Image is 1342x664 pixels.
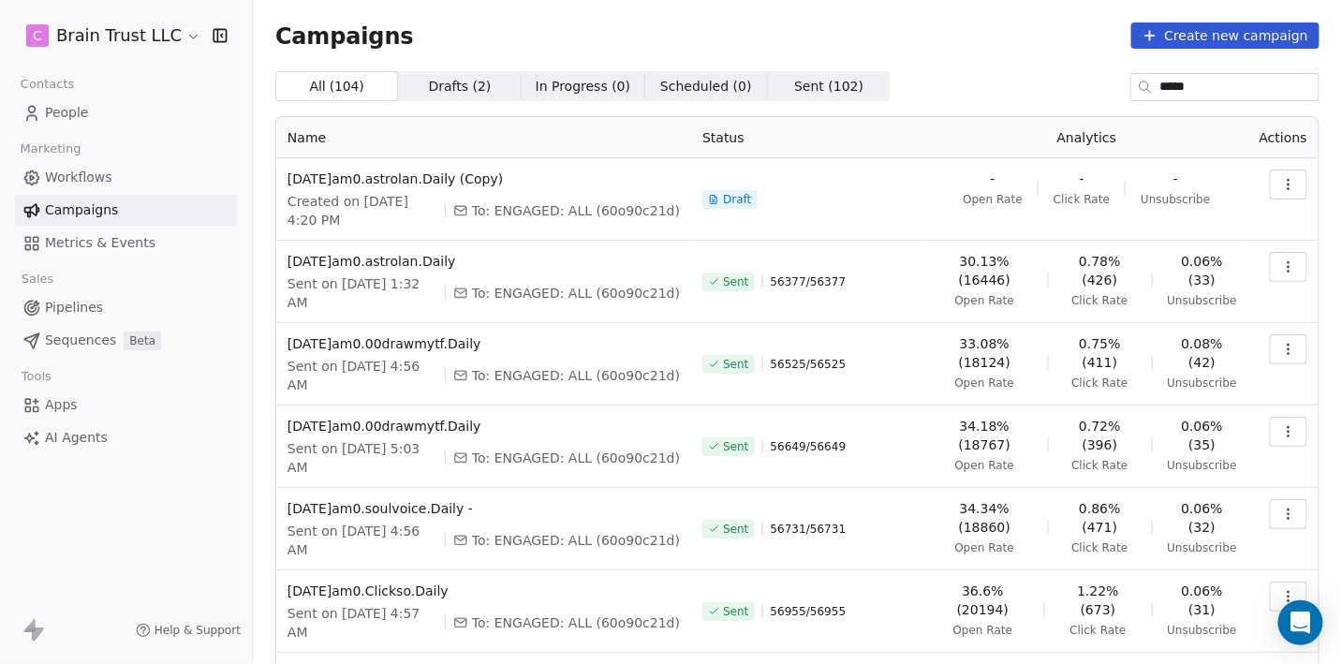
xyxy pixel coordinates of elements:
span: Sent on [DATE] 4:56 AM [288,357,437,394]
a: Apps [15,390,237,421]
th: Actions [1248,117,1319,158]
th: Status [691,117,925,158]
span: To: ENGAGED: ALL (60o90c21d) [472,531,680,550]
span: [DATE]am0.Clickso.Daily [288,582,680,600]
span: 36.6% (20194) [936,582,1029,619]
a: Campaigns [15,195,237,226]
span: Sent on [DATE] 1:32 AM [288,274,437,312]
span: Open Rate [963,192,1023,207]
button: CBrain Trust LLC [22,20,199,52]
span: 34.34% (18860) [936,499,1032,537]
span: 56731 / 56731 [771,522,847,537]
span: Campaigns [45,200,118,220]
span: 33.08% (18124) [936,334,1032,372]
span: Unsubscribe [1168,623,1237,638]
span: To: ENGAGED: ALL (60o90c21d) [472,284,680,302]
span: Pipelines [45,298,103,317]
span: [DATE]am0.astrolan.Daily [288,252,680,271]
a: Workflows [15,162,237,193]
a: AI Agents [15,422,237,453]
span: Unsubscribe [1141,192,1210,207]
span: Metrics & Events [45,233,155,253]
span: Click Rate [1070,623,1127,638]
span: Created on [DATE] 4:20 PM [288,192,437,229]
span: Sales [13,265,62,293]
th: Name [276,117,691,158]
span: To: ENGAGED: ALL (60o90c21d) [472,449,680,467]
button: Create new campaign [1131,22,1320,49]
span: [DATE]am0.soulvoice.Daily - [288,499,680,518]
div: Open Intercom Messenger [1278,600,1323,645]
span: 30.13% (16446) [936,252,1032,289]
span: Tools [13,362,59,391]
span: [DATE]am0.00drawmytf.Daily [288,417,680,435]
span: 0.86% (471) [1063,499,1136,537]
span: C [33,26,42,45]
a: Metrics & Events [15,228,237,258]
span: Sent on [DATE] 4:56 AM [288,522,437,559]
a: SequencesBeta [15,325,237,356]
span: Unsubscribe [1168,458,1237,473]
span: 56525 / 56525 [771,357,847,372]
span: Click Rate [1054,192,1110,207]
span: Sent [723,439,748,454]
span: - [1080,170,1084,188]
span: 0.75% (411) [1063,334,1136,372]
span: In Progress ( 0 ) [536,77,631,96]
span: 0.06% (31) [1168,582,1237,619]
span: - [1173,170,1178,188]
span: Apps [45,395,78,415]
a: Pipelines [15,292,237,323]
span: Sent [723,357,748,372]
span: Click Rate [1071,458,1128,473]
span: Click Rate [1071,293,1128,308]
span: Unsubscribe [1168,540,1237,555]
span: To: ENGAGED: ALL (60o90c21d) [472,613,680,632]
span: 34.18% (18767) [936,417,1032,454]
th: Analytics [925,117,1248,158]
span: Open Rate [955,293,1015,308]
span: Open Rate [955,540,1015,555]
span: Sent [723,274,748,289]
span: Open Rate [953,623,1013,638]
span: Sent ( 102 ) [794,77,863,96]
span: Drafts ( 2 ) [429,77,492,96]
span: [DATE]am0.astrolan.Daily (Copy) [288,170,680,188]
span: Marketing [12,135,89,163]
span: Sent on [DATE] 4:57 AM [288,604,437,642]
span: Sent [723,604,748,619]
span: Scheduled ( 0 ) [660,77,752,96]
span: Draft [723,192,751,207]
span: 56649 / 56649 [771,439,847,454]
span: [DATE]am0.00drawmytf.Daily [288,334,680,353]
span: 0.08% (42) [1168,334,1237,372]
span: Brain Trust LLC [56,23,182,48]
span: AI Agents [45,428,108,448]
span: 56955 / 56955 [771,604,847,619]
span: 1.22% (673) [1060,582,1137,619]
a: Help & Support [136,623,241,638]
span: Beta [124,332,161,350]
span: Sequences [45,331,116,350]
span: 0.72% (396) [1063,417,1136,454]
span: To: ENGAGED: ALL (60o90c21d) [472,366,680,385]
span: Sent [723,522,748,537]
span: People [45,103,89,123]
span: Unsubscribe [1168,376,1237,391]
span: Open Rate [955,458,1015,473]
span: 56377 / 56377 [771,274,847,289]
span: 0.06% (33) [1168,252,1237,289]
span: Contacts [12,70,82,98]
span: Click Rate [1071,540,1128,555]
span: To: ENGAGED: ALL (60o90c21d) [472,201,680,220]
span: 0.06% (35) [1168,417,1237,454]
span: 0.06% (32) [1168,499,1237,537]
span: Workflows [45,168,112,187]
span: Sent on [DATE] 5:03 AM [288,439,437,477]
span: Click Rate [1071,376,1128,391]
span: Campaigns [275,22,414,49]
span: - [991,170,995,188]
a: People [15,97,237,128]
span: 0.78% (426) [1063,252,1136,289]
span: Open Rate [955,376,1015,391]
